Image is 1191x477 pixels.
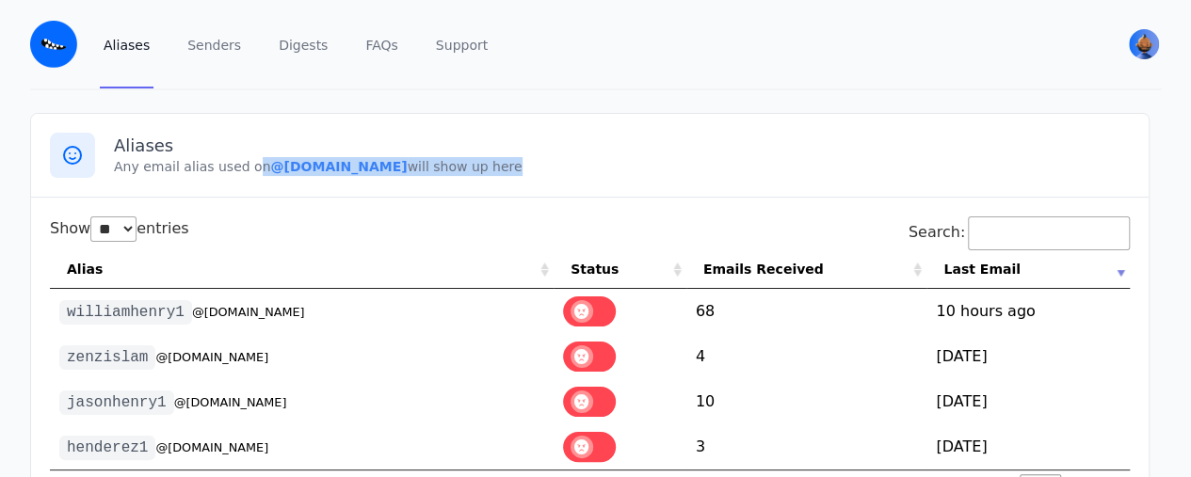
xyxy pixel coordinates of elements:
label: Search: [909,223,1130,241]
small: @[DOMAIN_NAME] [174,395,287,409]
img: William's Avatar [1129,29,1159,59]
td: [DATE] [926,379,1130,424]
code: zenzislam [59,345,155,370]
label: Show entries [50,219,189,237]
input: Search: [968,216,1130,250]
td: 10 hours ago [926,289,1130,334]
th: Emails Received: activate to sort column ascending [686,250,927,289]
small: @[DOMAIN_NAME] [155,440,268,454]
code: henderez1 [59,436,155,460]
small: @[DOMAIN_NAME] [155,350,268,364]
b: @[DOMAIN_NAME] [270,159,407,174]
th: Last Email: activate to sort column ascending [926,250,1130,289]
code: williamhenry1 [59,300,192,325]
td: 3 [686,424,927,469]
select: Showentries [90,216,137,242]
td: 4 [686,334,927,379]
p: Any email alias used on will show up here [114,157,1130,176]
img: Email Monster [30,21,77,68]
td: [DATE] [926,334,1130,379]
th: Alias: activate to sort column ascending [50,250,554,289]
code: jasonhenry1 [59,390,174,415]
h3: Aliases [114,135,1130,157]
small: @[DOMAIN_NAME] [192,305,305,319]
th: Status: activate to sort column ascending [554,250,686,289]
td: 10 [686,379,927,424]
td: 68 [686,289,927,334]
td: [DATE] [926,424,1130,469]
button: User menu [1127,27,1161,61]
